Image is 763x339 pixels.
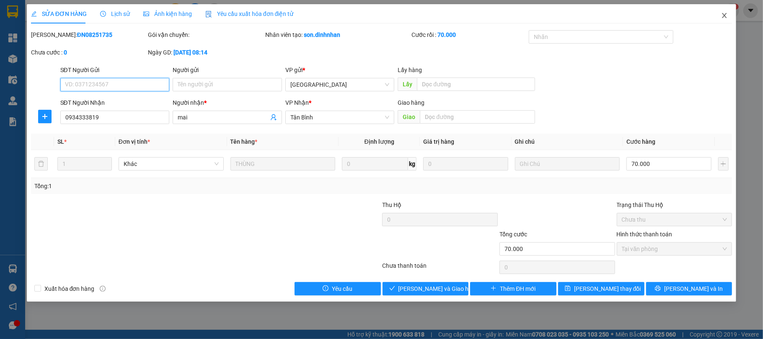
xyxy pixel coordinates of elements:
[100,11,106,17] span: clock-circle
[398,284,479,293] span: [PERSON_NAME] và Giao hàng
[60,98,170,107] div: SĐT Người Nhận
[718,157,729,171] button: plus
[332,284,352,293] span: Yêu cầu
[389,285,395,292] span: check
[290,111,390,124] span: Tân Bình
[381,261,499,276] div: Chưa thanh toán
[408,157,416,171] span: kg
[499,231,527,238] span: Tổng cước
[470,282,556,295] button: plusThêm ĐH mới
[626,138,655,145] span: Cước hàng
[265,30,410,39] div: Nhân viên tạo:
[398,110,420,124] span: Giao
[646,282,732,295] button: printer[PERSON_NAME] và In
[148,30,264,39] div: Gói vận chuyển:
[664,284,723,293] span: [PERSON_NAME] và In
[31,30,147,39] div: [PERSON_NAME]:
[100,10,130,17] span: Lịch sử
[173,98,282,107] div: Người nhận
[205,10,294,17] span: Yêu cầu xuất hóa đơn điện tử
[323,285,328,292] span: exclamation-circle
[270,114,277,121] span: user-add
[365,138,394,145] span: Định lượng
[230,138,258,145] span: Tên hàng
[41,284,98,293] span: Xuất hóa đơn hàng
[205,11,212,18] img: icon
[713,4,736,28] button: Close
[285,99,309,106] span: VP Nhận
[420,110,535,124] input: Dọc đường
[423,157,508,171] input: 0
[411,30,527,39] div: Cước rồi :
[34,181,295,191] div: Tổng: 1
[100,286,106,292] span: info-circle
[57,138,64,145] span: SL
[565,285,571,292] span: save
[382,202,401,208] span: Thu Hộ
[304,31,340,38] b: son.dinhnhan
[574,284,641,293] span: [PERSON_NAME] thay đổi
[64,49,67,56] b: 0
[148,48,264,57] div: Ngày GD:
[417,78,535,91] input: Dọc đường
[290,78,390,91] span: Đà Nẵng
[285,65,395,75] div: VP gửi
[31,10,87,17] span: SỬA ĐƠN HÀNG
[119,138,150,145] span: Đơn vị tính
[173,65,282,75] div: Người gửi
[398,67,422,73] span: Lấy hàng
[398,99,424,106] span: Giao hàng
[34,157,48,171] button: delete
[143,10,192,17] span: Ảnh kiện hàng
[655,285,661,292] span: printer
[31,48,147,57] div: Chưa cước :
[295,282,381,295] button: exclamation-circleYêu cầu
[383,282,469,295] button: check[PERSON_NAME] và Giao hàng
[60,65,170,75] div: SĐT Người Gửi
[512,134,623,150] th: Ghi chú
[617,231,672,238] label: Hình thức thanh toán
[39,113,51,120] span: plus
[558,282,644,295] button: save[PERSON_NAME] thay đổi
[398,78,417,91] span: Lấy
[38,110,52,123] button: plus
[423,138,454,145] span: Giá trị hàng
[124,158,219,170] span: Khác
[143,11,149,17] span: picture
[515,157,620,171] input: Ghi Chú
[622,213,727,226] span: Chưa thu
[77,31,112,38] b: ĐN08251735
[437,31,456,38] b: 70.000
[31,11,37,17] span: edit
[622,243,727,255] span: Tại văn phòng
[500,284,535,293] span: Thêm ĐH mới
[491,285,497,292] span: plus
[617,200,732,210] div: Trạng thái Thu Hộ
[173,49,207,56] b: [DATE] 08:14
[721,12,728,19] span: close
[230,157,336,171] input: VD: Bàn, Ghế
